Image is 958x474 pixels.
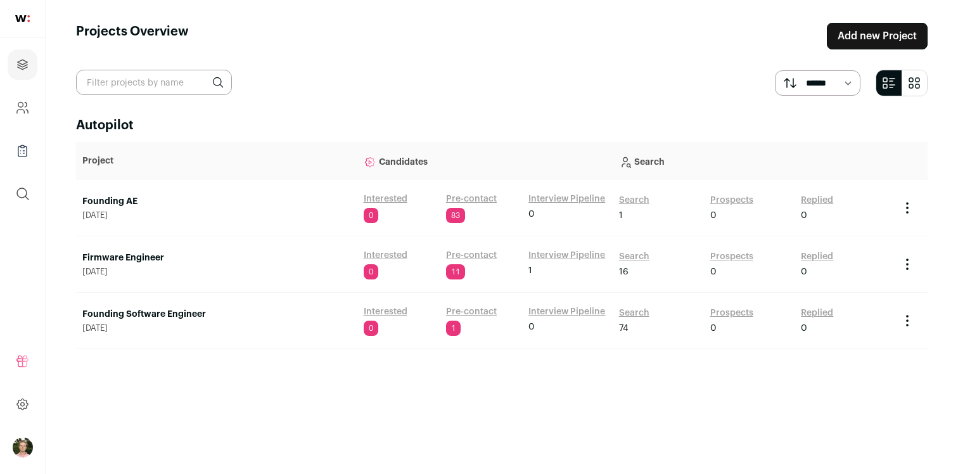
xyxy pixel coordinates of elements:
[13,437,33,458] button: Open dropdown
[364,148,606,174] p: Candidates
[528,193,605,205] a: Interview Pipeline
[446,208,465,223] span: 83
[801,322,807,335] span: 0
[619,148,888,174] p: Search
[446,305,497,318] a: Pre-contact
[801,194,833,207] a: Replied
[364,208,378,223] span: 0
[8,93,37,123] a: Company and ATS Settings
[528,208,535,221] span: 0
[446,249,497,262] a: Pre-contact
[15,15,30,22] img: wellfound-shorthand-0d5821cbd27db2630d0214b213865d53afaa358527fdda9d0ea32b1df1b89c2c.svg
[619,209,623,222] span: 1
[619,194,649,207] a: Search
[13,437,33,458] img: 18664549-medium_jpg
[619,322,629,335] span: 74
[710,209,717,222] span: 0
[900,257,915,272] button: Project Actions
[76,70,232,95] input: Filter projects by name
[801,250,833,263] a: Replied
[619,250,649,263] a: Search
[364,305,407,318] a: Interested
[8,136,37,166] a: Company Lists
[801,307,833,319] a: Replied
[446,193,497,205] a: Pre-contact
[900,313,915,328] button: Project Actions
[8,49,37,80] a: Projects
[801,209,807,222] span: 0
[76,117,928,134] h2: Autopilot
[528,321,535,333] span: 0
[710,322,717,335] span: 0
[619,266,629,278] span: 16
[801,266,807,278] span: 0
[364,193,407,205] a: Interested
[827,23,928,49] a: Add new Project
[364,249,407,262] a: Interested
[528,249,605,262] a: Interview Pipeline
[82,155,351,167] p: Project
[82,210,351,221] span: [DATE]
[76,23,189,49] h1: Projects Overview
[900,200,915,215] button: Project Actions
[82,267,351,277] span: [DATE]
[710,250,753,263] a: Prospects
[364,321,378,336] span: 0
[528,264,532,277] span: 1
[82,252,351,264] a: Firmware Engineer
[710,194,753,207] a: Prospects
[710,266,717,278] span: 0
[82,323,351,333] span: [DATE]
[82,195,351,208] a: Founding AE
[528,305,605,318] a: Interview Pipeline
[364,264,378,279] span: 0
[446,321,461,336] span: 1
[446,264,465,279] span: 11
[619,307,649,319] a: Search
[710,307,753,319] a: Prospects
[82,308,351,321] a: Founding Software Engineer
